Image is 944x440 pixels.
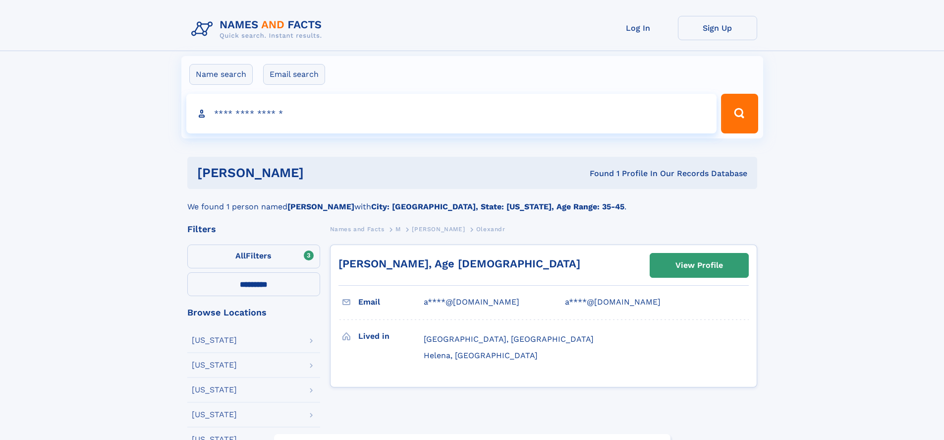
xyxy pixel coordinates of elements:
[358,294,424,311] h3: Email
[187,308,320,317] div: Browse Locations
[189,64,253,85] label: Name search
[424,351,538,360] span: Helena, [GEOGRAPHIC_DATA]
[395,226,401,233] span: M
[192,336,237,344] div: [US_STATE]
[186,94,717,133] input: search input
[424,334,594,344] span: [GEOGRAPHIC_DATA], [GEOGRAPHIC_DATA]
[197,167,447,179] h1: [PERSON_NAME]
[395,223,401,235] a: M
[192,386,237,394] div: [US_STATE]
[187,245,320,268] label: Filters
[192,411,237,419] div: [US_STATE]
[187,225,320,234] div: Filters
[330,223,385,235] a: Names and Facts
[371,202,624,211] b: City: [GEOGRAPHIC_DATA], State: [US_STATE], Age Range: 35-45
[287,202,354,211] b: [PERSON_NAME]
[235,251,246,260] span: All
[338,257,580,270] a: [PERSON_NAME], Age [DEMOGRAPHIC_DATA]
[675,254,723,277] div: View Profile
[721,94,758,133] button: Search Button
[187,189,757,213] div: We found 1 person named with .
[678,16,757,40] a: Sign Up
[476,226,505,233] span: Olexandr
[599,16,678,40] a: Log In
[187,16,330,43] img: Logo Names and Facts
[446,168,747,179] div: Found 1 Profile In Our Records Database
[650,253,748,277] a: View Profile
[358,328,424,345] h3: Lived in
[412,226,465,233] span: [PERSON_NAME]
[412,223,465,235] a: [PERSON_NAME]
[263,64,325,85] label: Email search
[192,361,237,369] div: [US_STATE]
